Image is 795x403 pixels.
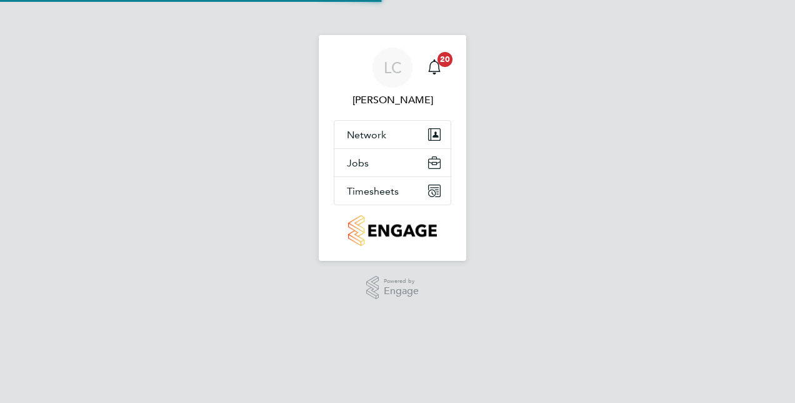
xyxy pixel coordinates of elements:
[347,129,386,141] span: Network
[384,276,419,287] span: Powered by
[347,157,369,169] span: Jobs
[334,93,451,108] span: Lee Cole
[437,52,452,67] span: 20
[348,215,436,246] img: countryside-properties-logo-retina.png
[384,286,419,297] span: Engage
[422,48,447,88] a: 20
[334,177,451,205] button: Timesheets
[366,276,419,300] a: Powered byEngage
[384,59,402,76] span: LC
[334,149,451,176] button: Jobs
[334,215,451,246] a: Go to home page
[319,35,466,261] nav: Main navigation
[347,185,399,197] span: Timesheets
[334,48,451,108] a: LC[PERSON_NAME]
[334,121,451,148] button: Network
